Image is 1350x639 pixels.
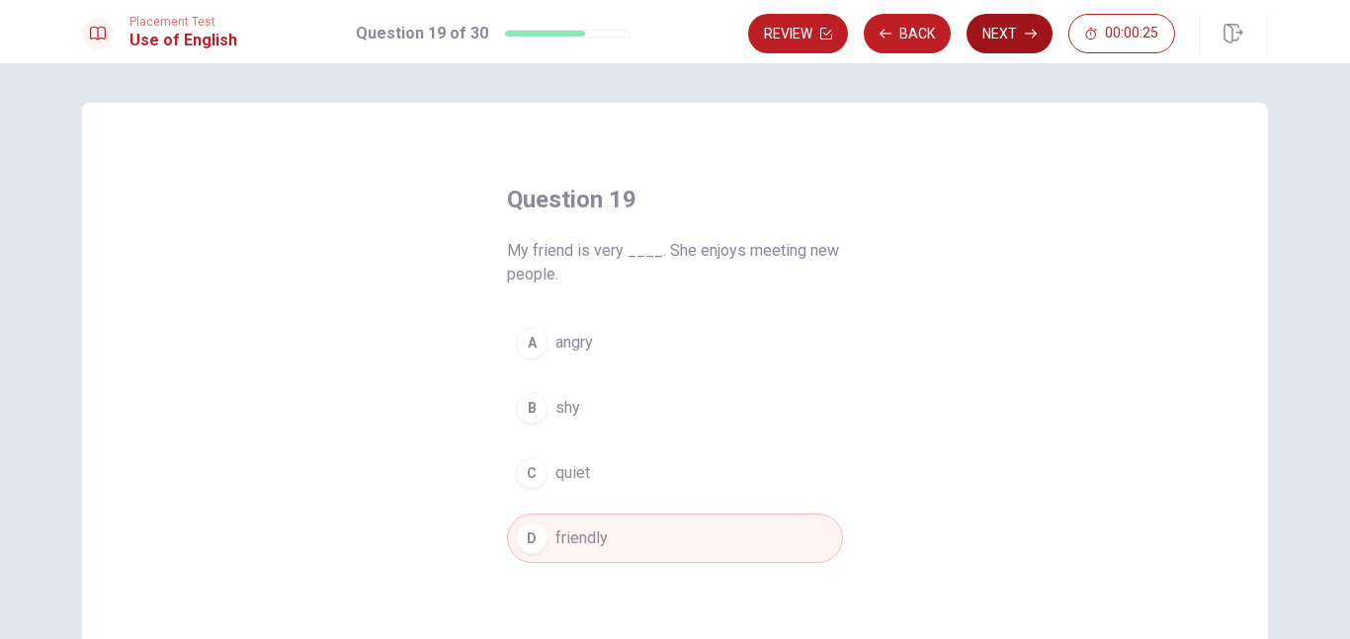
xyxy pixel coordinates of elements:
button: Bshy [507,383,843,433]
button: 00:00:25 [1068,14,1175,53]
button: Cquiet [507,448,843,498]
span: shy [555,396,580,420]
button: Dfriendly [507,514,843,563]
span: angry [555,331,593,355]
button: Back [864,14,951,53]
div: C [516,457,548,489]
button: Next [967,14,1053,53]
button: Review [748,14,848,53]
h4: Question 19 [507,184,843,215]
div: A [516,327,548,359]
span: My friend is very ____. She enjoys meeting new people. [507,239,843,286]
h1: Question 19 of 30 [356,22,488,45]
span: friendly [555,526,608,550]
span: quiet [555,461,590,485]
span: Placement Test [129,15,237,29]
h1: Use of English [129,29,237,52]
button: Aangry [507,318,843,367]
span: 00:00:25 [1105,26,1158,41]
div: B [516,392,548,424]
div: D [516,522,548,554]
